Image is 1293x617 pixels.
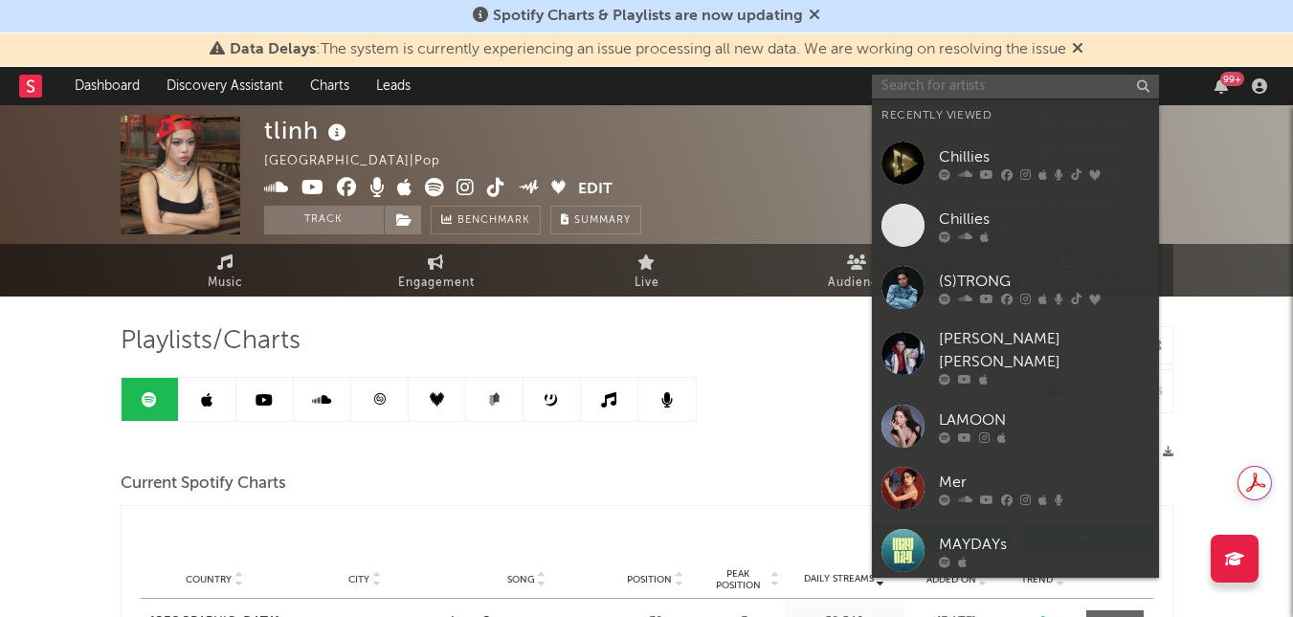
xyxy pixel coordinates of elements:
[363,67,424,105] a: Leads
[872,519,1159,582] a: MAYDAYs
[61,67,153,105] a: Dashboard
[939,145,1149,168] div: Chillies
[493,9,803,24] span: Spotify Charts & Playlists are now updating
[926,574,976,585] span: Added On
[264,115,351,146] div: tlinh
[578,178,613,202] button: Edit
[939,408,1149,431] div: LAMOON
[939,533,1149,556] div: MAYDAYs
[297,67,363,105] a: Charts
[208,272,243,295] span: Music
[348,574,369,585] span: City
[230,42,1066,57] span: : The system is currently experiencing an issue processing all new data. We are working on resolv...
[153,67,297,105] a: Discovery Assistant
[804,572,874,586] span: Daily Streams
[872,75,1159,99] input: Search for artists
[872,256,1159,319] a: (S)TRONG
[507,574,535,585] span: Song
[264,206,384,234] button: Track
[1072,42,1083,57] span: Dismiss
[939,208,1149,231] div: Chillies
[121,473,286,496] span: Current Spotify Charts
[1220,72,1244,86] div: 99 +
[939,471,1149,494] div: Mer
[121,244,331,297] a: Music
[542,244,752,297] a: Live
[1021,574,1053,585] span: Trend
[872,319,1159,395] a: [PERSON_NAME] [PERSON_NAME]
[872,194,1159,256] a: Chillies
[230,42,316,57] span: Data Delays
[264,150,462,173] div: [GEOGRAPHIC_DATA] | Pop
[627,574,672,585] span: Position
[398,272,475,295] span: Engagement
[828,272,886,295] span: Audience
[809,9,820,24] span: Dismiss
[121,330,301,353] span: Playlists/Charts
[186,574,232,585] span: Country
[431,206,541,234] a: Benchmark
[872,457,1159,519] a: Mer
[708,568,769,591] span: Peak Position
[872,132,1159,194] a: Chillies
[881,104,1149,127] div: Recently Viewed
[752,244,963,297] a: Audience
[574,215,631,226] span: Summary
[939,270,1149,293] div: (S)TRONG
[939,328,1149,374] div: [PERSON_NAME] [PERSON_NAME]
[331,244,542,297] a: Engagement
[457,209,530,232] span: Benchmark
[550,206,641,234] button: Summary
[1215,78,1228,94] button: 99+
[872,395,1159,457] a: LAMOON
[635,272,659,295] span: Live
